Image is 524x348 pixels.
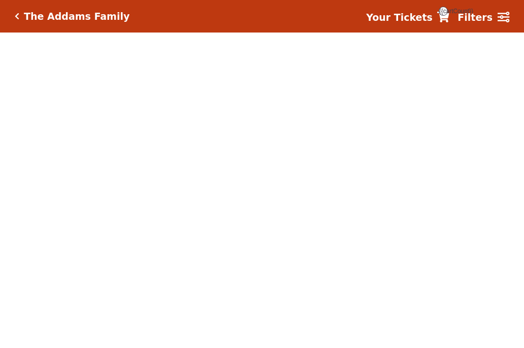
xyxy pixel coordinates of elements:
a: Filters [457,10,509,25]
strong: Your Tickets [366,12,433,23]
h5: The Addams Family [24,11,129,22]
span: {{cartCount}} [439,7,448,16]
a: Click here to go back to filters [15,13,19,20]
strong: Filters [457,12,493,23]
a: Your Tickets {{cartCount}} [366,10,449,25]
